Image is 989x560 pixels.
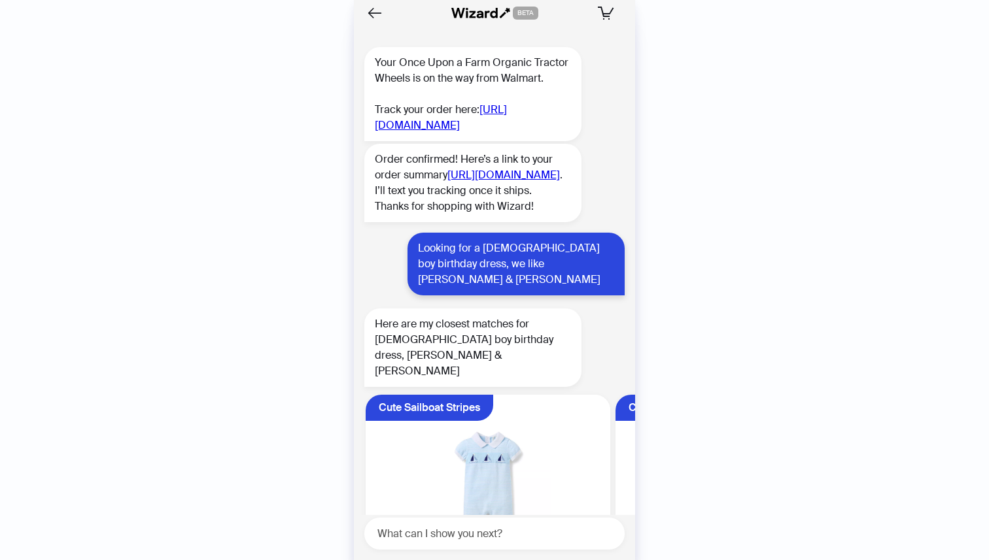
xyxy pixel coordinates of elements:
[373,403,602,557] img: Boys' The Sailboat Striped Romper - Baby
[629,395,750,421] div: Convenient Snap Closure
[408,233,625,295] div: Looking for a [DEMOGRAPHIC_DATA] boy birthday dress, we like [PERSON_NAME] & [PERSON_NAME]
[623,403,852,557] img: Baby Utility Romper
[364,47,581,141] div: Your Once Upon a Farm Organic Tractor Wheels is on the way from Walmart. Track your order here:
[364,144,581,222] div: Order confirmed! Here’s a link to your order summary . I’ll text you tracking once it ships. Than...
[447,168,560,182] a: [URL][DOMAIN_NAME]
[513,7,538,20] span: BETA
[379,395,480,421] div: Cute Sailboat Stripes
[364,3,385,24] button: Back
[364,308,581,387] div: Here are my closest matches for [DEMOGRAPHIC_DATA] boy birthday dress, [PERSON_NAME] & [PERSON_NAME]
